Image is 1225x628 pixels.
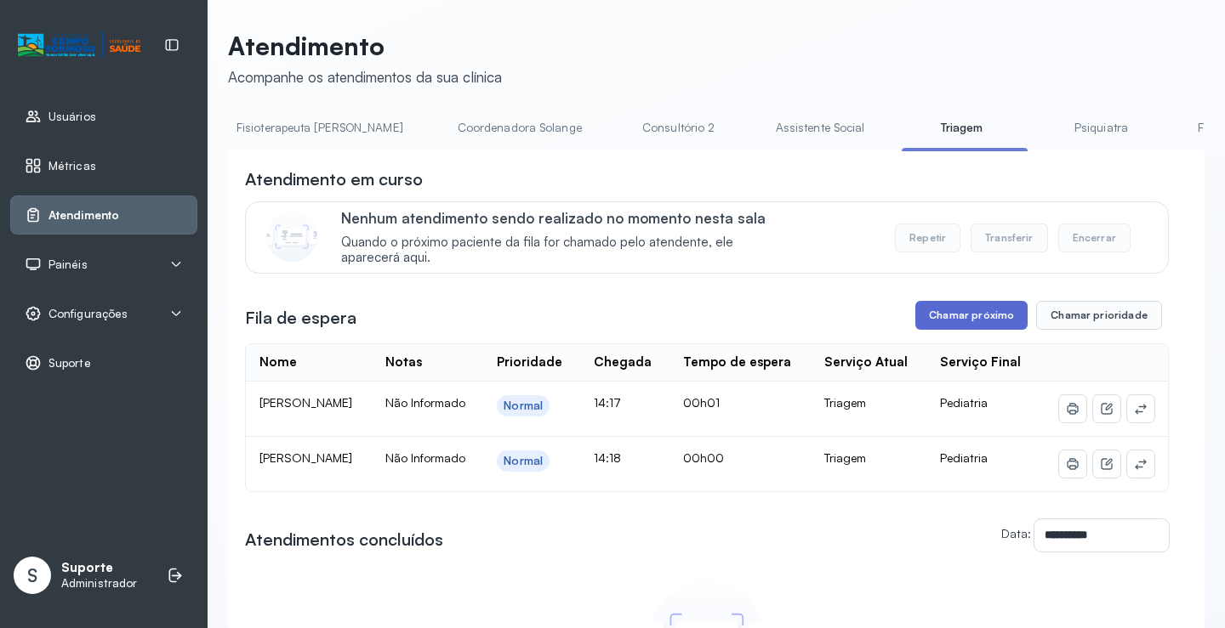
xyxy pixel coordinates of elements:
[341,235,791,267] span: Quando o próximo paciente da fila for chamado pelo atendente, ele aparecerá aqui.
[594,450,621,465] span: 14:18
[902,114,1021,142] a: Triagem
[48,307,128,321] span: Configurações
[25,207,183,223] a: Atendimento
[61,576,137,591] p: Administrador
[259,395,352,410] span: [PERSON_NAME]
[245,167,423,191] h3: Atendimento em curso
[824,395,913,410] div: Triagem
[259,450,352,465] span: [PERSON_NAME]
[48,356,91,371] span: Suporte
[1041,114,1160,142] a: Psiquiatra
[266,211,317,262] img: Imagem de CalloutCard
[18,31,140,59] img: Logotipo do estabelecimento
[385,395,465,410] span: Não Informado
[48,159,96,173] span: Métricas
[228,68,502,86] div: Acompanhe os atendimentos da sua clínica
[61,560,137,576] p: Suporte
[25,108,183,125] a: Usuários
[228,31,502,61] p: Atendimento
[940,354,1021,371] div: Serviço Final
[341,209,791,227] p: Nenhum atendimento sendo realizado no momento nesta sala
[385,354,422,371] div: Notas
[48,208,119,223] span: Atendimento
[683,354,791,371] div: Tempo de espera
[940,395,988,410] span: Pediatria
[245,306,356,330] h3: Fila de espera
[683,395,720,410] span: 00h01
[824,450,913,466] div: Triagem
[25,157,183,174] a: Métricas
[245,528,443,552] h3: Atendimentos concluídos
[915,301,1028,330] button: Chamar próximo
[683,450,724,465] span: 00h00
[259,354,297,371] div: Nome
[441,114,599,142] a: Coordenadora Solange
[504,399,543,413] div: Normal
[940,450,988,465] span: Pediatria
[1058,223,1131,252] button: Encerrar
[48,110,96,124] span: Usuários
[1001,526,1031,540] label: Data:
[504,454,543,468] div: Normal
[497,354,562,371] div: Prioridade
[219,114,420,142] a: Fisioterapeuta [PERSON_NAME]
[1036,301,1162,330] button: Chamar prioridade
[594,395,621,410] span: 14:17
[759,114,882,142] a: Assistente Social
[619,114,738,142] a: Consultório 2
[895,223,960,252] button: Repetir
[971,223,1048,252] button: Transferir
[385,450,465,465] span: Não Informado
[594,354,652,371] div: Chegada
[48,257,88,272] span: Painéis
[824,354,908,371] div: Serviço Atual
